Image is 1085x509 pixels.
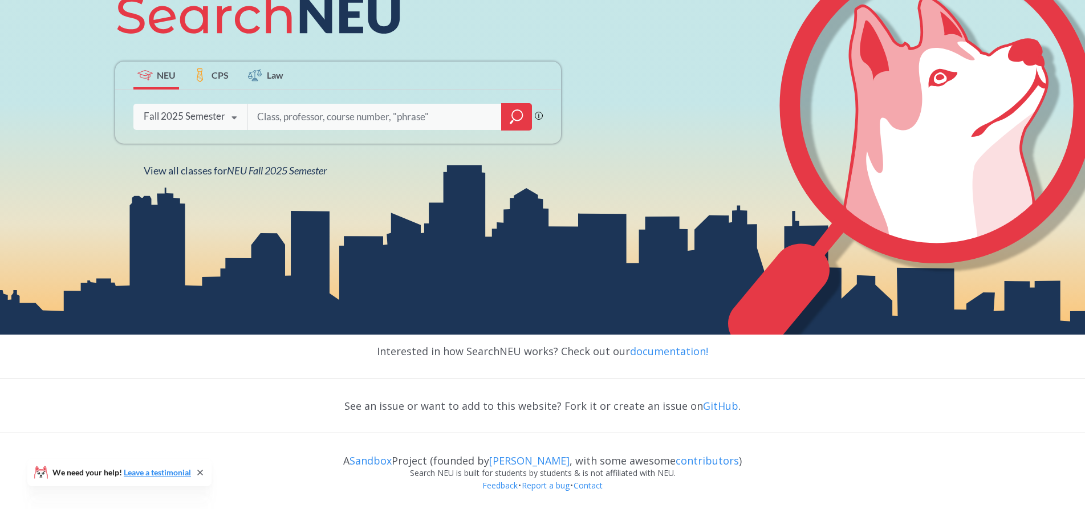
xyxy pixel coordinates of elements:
[350,454,392,467] a: Sandbox
[482,480,518,491] a: Feedback
[212,68,229,82] span: CPS
[501,103,532,131] div: magnifying glass
[510,109,523,125] svg: magnifying glass
[521,480,570,491] a: Report a bug
[144,164,327,177] span: View all classes for
[267,68,283,82] span: Law
[256,105,493,129] input: Class, professor, course number, "phrase"
[573,480,603,491] a: Contact
[676,454,739,467] a: contributors
[630,344,708,358] a: documentation!
[227,164,327,177] span: NEU Fall 2025 Semester
[489,454,570,467] a: [PERSON_NAME]
[157,68,176,82] span: NEU
[703,399,738,413] a: GitHub
[144,110,225,123] div: Fall 2025 Semester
